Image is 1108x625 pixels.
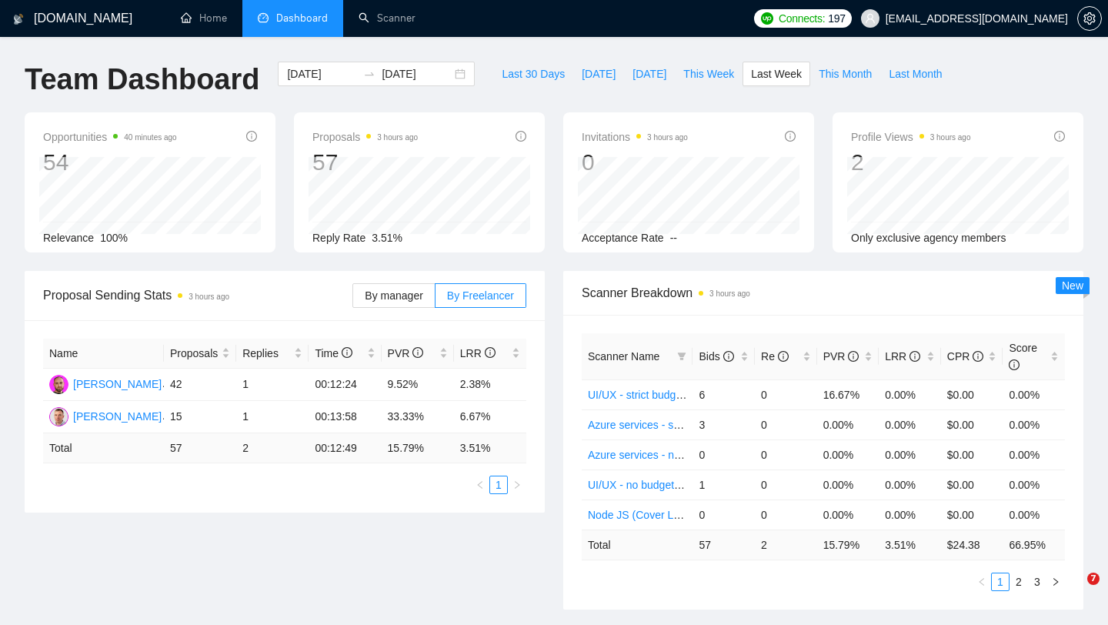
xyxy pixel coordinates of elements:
span: info-circle [1009,359,1020,370]
span: [DATE] [582,65,616,82]
h1: Team Dashboard [25,62,259,98]
button: Last Month [880,62,950,86]
button: This Month [810,62,880,86]
span: 197 [828,10,845,27]
a: RY[PERSON_NAME] [49,409,162,422]
a: homeHome [181,12,227,25]
td: $0.00 [941,470,1003,500]
span: info-circle [1054,131,1065,142]
td: 1 [236,401,309,433]
span: left [476,480,485,490]
span: info-circle [723,351,734,362]
th: Replies [236,339,309,369]
th: Name [43,339,164,369]
time: 3 hours ago [189,292,229,301]
span: setting [1078,12,1101,25]
a: 1 [992,573,1009,590]
span: info-circle [516,131,526,142]
button: [DATE] [573,62,624,86]
td: 0.00% [879,409,941,440]
time: 3 hours ago [709,289,750,298]
button: Last Week [743,62,810,86]
a: setting [1077,12,1102,25]
a: Node JS (Cover Letter #2) [588,509,713,521]
span: Time [315,347,352,359]
td: $0.00 [941,409,1003,440]
span: info-circle [485,347,496,358]
button: setting [1077,6,1102,31]
button: [DATE] [624,62,675,86]
td: $ 24.38 [941,530,1003,560]
td: 0 [755,470,817,500]
span: Last 30 Days [502,65,565,82]
td: 57 [164,433,236,463]
span: info-circle [909,351,920,362]
span: Last Month [889,65,942,82]
span: Re [761,350,789,363]
li: Next Page [1046,573,1065,591]
div: 54 [43,148,177,177]
span: info-circle [246,131,257,142]
span: PVR [823,350,859,363]
time: 3 hours ago [930,133,971,142]
td: 66.95 % [1003,530,1065,560]
span: CPR [947,350,983,363]
span: Scanner Breakdown [582,283,1065,302]
td: 3.51 % [454,433,526,463]
img: upwork-logo.png [761,12,773,25]
td: 0.00% [1003,409,1065,440]
span: Proposals [170,345,219,362]
span: filter [677,352,686,361]
a: UI/UX - no budget (Cover Letter #2) [588,479,759,491]
button: left [471,476,489,494]
div: [PERSON_NAME] [73,408,162,425]
span: LRR [885,350,920,363]
button: right [508,476,526,494]
span: Proposals [312,128,418,146]
span: This Month [819,65,872,82]
td: 00:12:24 [309,369,381,401]
span: Reply Rate [312,232,365,244]
img: RY [49,407,68,426]
button: right [1046,573,1065,591]
span: Opportunities [43,128,177,146]
td: Total [43,433,164,463]
li: 1 [489,476,508,494]
td: 15.79 % [817,530,879,560]
a: 3 [1029,573,1046,590]
span: left [977,577,986,587]
span: info-circle [973,351,983,362]
span: PVR [388,347,424,359]
td: 42 [164,369,236,401]
a: 2 [1010,573,1027,590]
img: logo [13,7,24,32]
li: 1 [991,573,1010,591]
span: Dashboard [276,12,328,25]
td: 0.00% [1003,379,1065,409]
div: 0 [582,148,688,177]
div: 2 [851,148,971,177]
td: 0.00% [817,409,879,440]
a: UI/UX - strict budget (Cover Letter #1) [588,389,769,401]
td: 0.00% [1003,500,1065,530]
td: $0.00 [941,500,1003,530]
span: 100% [100,232,128,244]
span: info-circle [785,131,796,142]
span: Profile Views [851,128,971,146]
td: 0.00% [879,440,941,470]
span: Score [1009,342,1037,371]
td: 6.67% [454,401,526,433]
time: 40 minutes ago [124,133,176,142]
a: searchScanner [359,12,415,25]
span: -- [670,232,677,244]
td: 57 [692,530,755,560]
td: 3.51 % [879,530,941,560]
td: 33.33% [382,401,454,433]
td: 0.00% [817,440,879,470]
li: Previous Page [471,476,489,494]
td: 0 [692,500,755,530]
span: filter [674,345,689,368]
li: Previous Page [973,573,991,591]
td: 2.38% [454,369,526,401]
td: $0.00 [941,379,1003,409]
